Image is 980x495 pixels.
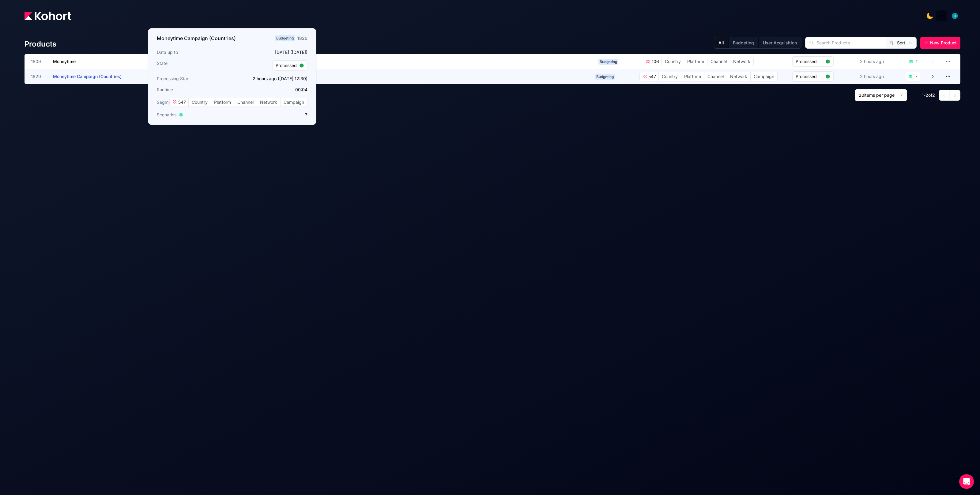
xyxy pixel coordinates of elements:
h3: Runtime [157,87,230,93]
span: Sort [897,40,905,46]
div: Open Intercom Messenger [959,474,974,489]
h3: Data up to [157,49,230,55]
h3: Moneytime Campaign (Countries) [157,35,236,42]
p: 7 [234,112,307,118]
span: 1809 [31,58,46,65]
a: 1820Moneytime Campaign (Countries)Budgeting547CountryPlatformChannelNetworkCampaignProcessed2 hou... [31,69,935,84]
span: Platform [681,72,704,81]
button: User Acquisition [758,37,801,48]
span: Scenarios [157,112,176,118]
span: Moneytime Campaign (Countries) [53,74,122,79]
input: Search Products [805,37,886,48]
p: [DATE] ([DATE]) [234,49,307,55]
p: 2 hours ago ([DATE] 12:30) [234,76,307,82]
span: 2 [932,92,935,98]
button: New Product [920,37,960,49]
a: 1809MoneytimeBudgeting106CountryPlatformChannelNetworkProcessed2 hours ago1 [31,54,935,69]
span: Processed [276,62,297,69]
span: Budgeting [598,59,618,65]
span: Budgeting [275,35,295,41]
span: 547 [647,73,656,80]
span: Country [659,72,681,81]
span: Segments [157,99,177,105]
h3: Processing Start [157,76,230,82]
button: All [714,37,728,48]
h3: State [157,60,230,71]
span: Network [257,98,280,107]
div: 7 [915,73,918,80]
span: Country [662,57,684,66]
span: Channel [704,72,727,81]
img: Kohort logo [24,12,71,20]
span: - [924,92,925,98]
span: Channel [234,98,257,107]
span: Processed [796,58,823,65]
button: 20items per page [855,89,907,101]
span: 106 [650,58,659,65]
span: Processed [796,73,823,80]
span: Network [730,57,753,66]
span: items per page [864,92,895,98]
span: Country [189,98,211,107]
span: 547 [177,99,186,105]
div: 2 hours ago [859,72,885,81]
span: Campaign [281,98,307,107]
span: 2 [925,92,928,98]
app-duration-counter: 00:04 [295,87,307,92]
span: of [928,92,932,98]
div: 2 hours ago [859,57,885,66]
span: 1820 [31,73,46,80]
span: Network [727,72,750,81]
span: Channel [707,57,730,66]
span: Platform [211,98,234,107]
span: 20 [859,92,864,98]
div: 1 [916,58,918,65]
span: Budgeting [595,74,615,80]
button: Budgeting [728,37,758,48]
span: New Product [930,40,957,46]
span: Platform [684,57,707,66]
img: logo_MoneyTimeLogo_1_20250619094856634230.png [938,13,944,19]
span: 1 [922,92,924,98]
div: 1820 [297,35,307,41]
span: Campaign [751,72,777,81]
h4: Products [24,39,56,49]
span: Moneytime [53,59,76,64]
